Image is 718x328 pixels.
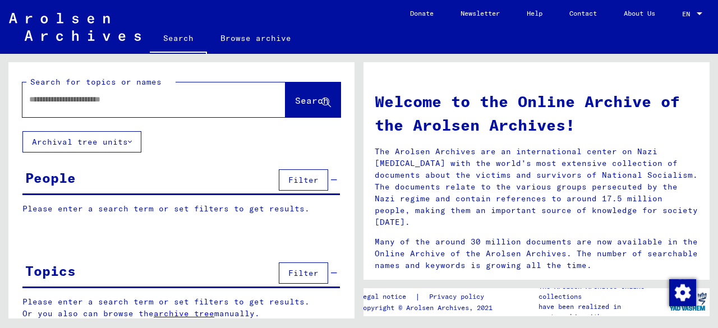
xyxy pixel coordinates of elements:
[295,95,329,106] span: Search
[286,82,340,117] button: Search
[682,10,694,18] span: EN
[538,302,666,322] p: have been realized in partnership with
[375,279,698,315] p: In [DATE], our Online Archive received the European Heritage Award / Europa Nostra Award 2020, Eu...
[25,168,76,188] div: People
[30,77,162,87] mat-label: Search for topics or names
[667,288,709,316] img: yv_logo.png
[150,25,207,54] a: Search
[22,296,340,320] p: Please enter a search term or set filters to get results. Or you also can browse the manually.
[669,279,696,306] img: Change consent
[288,175,319,185] span: Filter
[359,291,498,303] div: |
[538,281,666,302] p: The Arolsen Archives online collections
[22,131,141,153] button: Archival tree units
[375,236,698,271] p: Many of the around 30 million documents are now available in the Online Archive of the Arolsen Ar...
[375,90,698,137] h1: Welcome to the Online Archive of the Arolsen Archives!
[288,268,319,278] span: Filter
[279,169,328,191] button: Filter
[420,291,498,303] a: Privacy policy
[279,262,328,284] button: Filter
[9,13,141,41] img: Arolsen_neg.svg
[22,203,340,215] p: Please enter a search term or set filters to get results.
[25,261,76,281] div: Topics
[375,146,698,228] p: The Arolsen Archives are an international center on Nazi [MEDICAL_DATA] with the world’s most ext...
[207,25,305,52] a: Browse archive
[359,303,498,313] p: Copyright © Arolsen Archives, 2021
[154,308,214,318] a: archive tree
[359,291,415,303] a: Legal notice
